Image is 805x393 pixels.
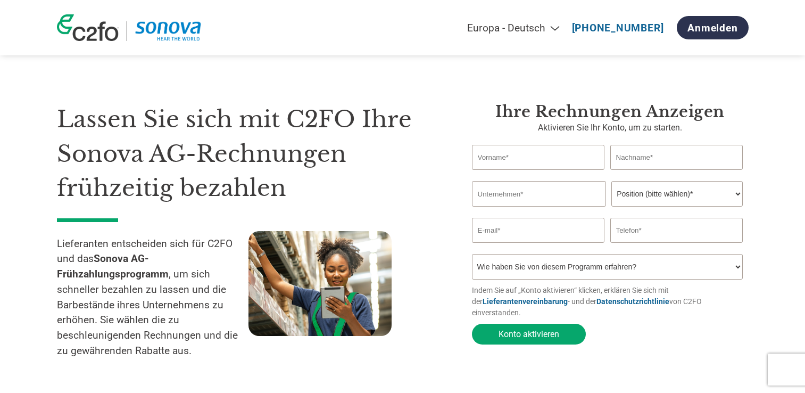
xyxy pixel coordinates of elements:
a: Lieferantenvereinbarung [483,297,568,306]
p: Aktivieren Sie Ihr Konto, um zu starten. [472,121,749,134]
input: Unternehmen* [472,181,606,207]
img: c2fo logo [57,14,119,41]
div: Invalid last name or last name is too long [610,171,743,177]
div: Invalid company name or company name is too long [472,208,743,214]
img: supply chain worker [248,231,392,336]
input: Nachname* [610,145,743,170]
a: Anmelden [677,16,748,39]
input: Telefon* [610,218,743,243]
p: Indem Sie auf „Konto aktivieren“ klicken, erklären Sie sich mit der - und der von C2FO einverstan... [472,285,749,318]
select: Title/Role [611,181,743,207]
input: Vorname* [472,145,605,170]
div: Invalid first name or first name is too long [472,171,605,177]
img: Sonova AG [135,21,202,41]
a: [PHONE_NUMBER] [572,22,664,34]
strong: Sonova AG-Frühzahlungsprogramm [57,252,169,280]
a: Datenschutzrichtlinie [596,297,669,306]
button: Konto aktivieren [472,324,586,345]
input: Invalid Email format [472,218,605,243]
div: Inavlid Phone Number [610,244,743,250]
div: Inavlid Email Address [472,244,605,250]
h1: Lassen Sie sich mit C2FO Ihre Sonova AG-Rechnungen frühzeitig bezahlen [57,102,440,206]
h3: Ihre Rechnungen anzeigen [472,102,749,121]
p: Lieferanten entscheiden sich für C2FO und das , um sich schneller bezahlen zu lassen und die Barb... [57,236,248,359]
